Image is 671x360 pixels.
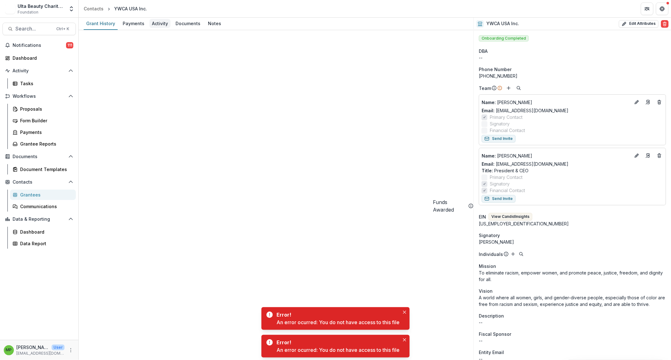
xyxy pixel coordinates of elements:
[486,21,519,26] h2: YWCA USA Inc.
[515,84,523,92] button: Search
[490,127,525,134] span: Financial Contact
[3,40,76,50] button: Notifications111
[67,346,75,354] button: More
[3,214,76,224] button: Open Data & Reporting
[10,238,76,249] a: Data Report
[505,84,512,92] button: Add
[84,19,118,28] div: Grant History
[479,66,512,73] span: Phone Number
[479,85,491,91] p: Team
[401,308,408,316] button: Close
[489,213,532,220] button: View CandidInsights
[13,217,66,222] span: Data & Reporting
[81,4,106,13] a: Contacts
[3,66,76,76] button: Open Activity
[13,43,66,48] span: Notifications
[66,42,73,48] span: 111
[13,154,66,159] span: Documents
[277,311,397,318] div: Error!
[84,5,103,12] div: Contacts
[490,174,523,180] span: Primary Contact
[20,129,71,136] div: Payments
[5,4,15,14] img: Ulta Beauty Charitable Foundation
[205,18,224,30] a: Notes
[482,99,630,106] p: [PERSON_NAME]
[479,239,666,245] div: [PERSON_NAME]
[482,100,496,105] span: Name :
[10,104,76,114] a: Proposals
[479,313,504,319] span: Description
[490,120,510,127] span: Signatory
[490,114,523,120] span: Primary Contact
[479,294,666,307] p: A world where all women, girls, and gender-diverse people, especially those of color are free fro...
[641,3,653,15] button: Partners
[13,55,71,61] div: Dashboard
[13,68,66,74] span: Activity
[67,3,76,15] button: Open entity switcher
[509,250,517,258] button: Add
[656,98,663,106] button: Deletes
[149,18,171,30] a: Activity
[482,99,630,106] a: Name: [PERSON_NAME]
[482,195,516,202] button: Send Invite
[13,180,66,185] span: Contacts
[205,19,224,28] div: Notes
[149,19,171,28] div: Activity
[120,19,147,28] div: Payments
[20,203,71,210] div: Communications
[482,135,516,142] button: Send Invite
[20,229,71,235] div: Dashboard
[10,190,76,200] a: Grantees
[3,152,76,162] button: Open Documents
[6,348,12,352] div: Marisch Perera
[20,166,71,173] div: Document Templates
[479,54,666,61] div: --
[479,35,529,42] span: Onboarding Completed
[482,152,630,159] p: [PERSON_NAME]
[120,18,147,30] a: Payments
[482,167,663,174] p: President & CEO
[656,152,663,159] button: Deletes
[401,336,408,344] button: Close
[20,80,71,87] div: Tasks
[20,141,71,147] div: Grantee Reports
[52,345,64,350] p: User
[482,107,568,114] a: Email: [EMAIL_ADDRESS][DOMAIN_NAME]
[479,331,511,337] span: Fiscal Sponsor
[10,139,76,149] a: Grantee Reports
[479,263,496,269] span: Mission
[3,91,76,101] button: Open Workflows
[20,240,71,247] div: Data Report
[13,94,66,99] span: Workflows
[277,339,397,346] div: Error!
[482,161,495,167] span: Email:
[482,152,630,159] a: Name: [PERSON_NAME]
[173,18,203,30] a: Documents
[55,25,70,32] div: Ctrl + K
[18,9,38,15] span: Foundation
[479,337,666,344] div: --
[633,98,640,106] button: Edit
[482,153,496,158] span: Name :
[482,168,493,173] span: Title :
[479,232,500,239] span: Signatory
[81,4,149,13] nav: breadcrumb
[10,201,76,212] a: Communications
[20,117,71,124] div: Form Builder
[16,351,64,356] p: [EMAIL_ADDRESS][DOMAIN_NAME]
[643,97,653,107] a: Go to contact
[10,78,76,89] a: Tasks
[482,161,568,167] a: Email: [EMAIL_ADDRESS][DOMAIN_NAME]
[490,180,510,187] span: Signatory
[277,318,400,326] div: An error ocurred: You do not have access to this file
[619,20,658,28] button: Edit Attributes
[20,191,71,198] div: Grantees
[479,73,666,79] div: [PHONE_NUMBER]
[656,3,668,15] button: Get Help
[3,53,76,63] a: Dashboard
[479,220,666,227] div: [US_EMPLOYER_IDENTIFICATION_NUMBER]
[3,23,76,35] button: Search...
[661,20,668,28] button: Delete
[633,152,640,159] button: Edit
[479,288,493,294] span: Vision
